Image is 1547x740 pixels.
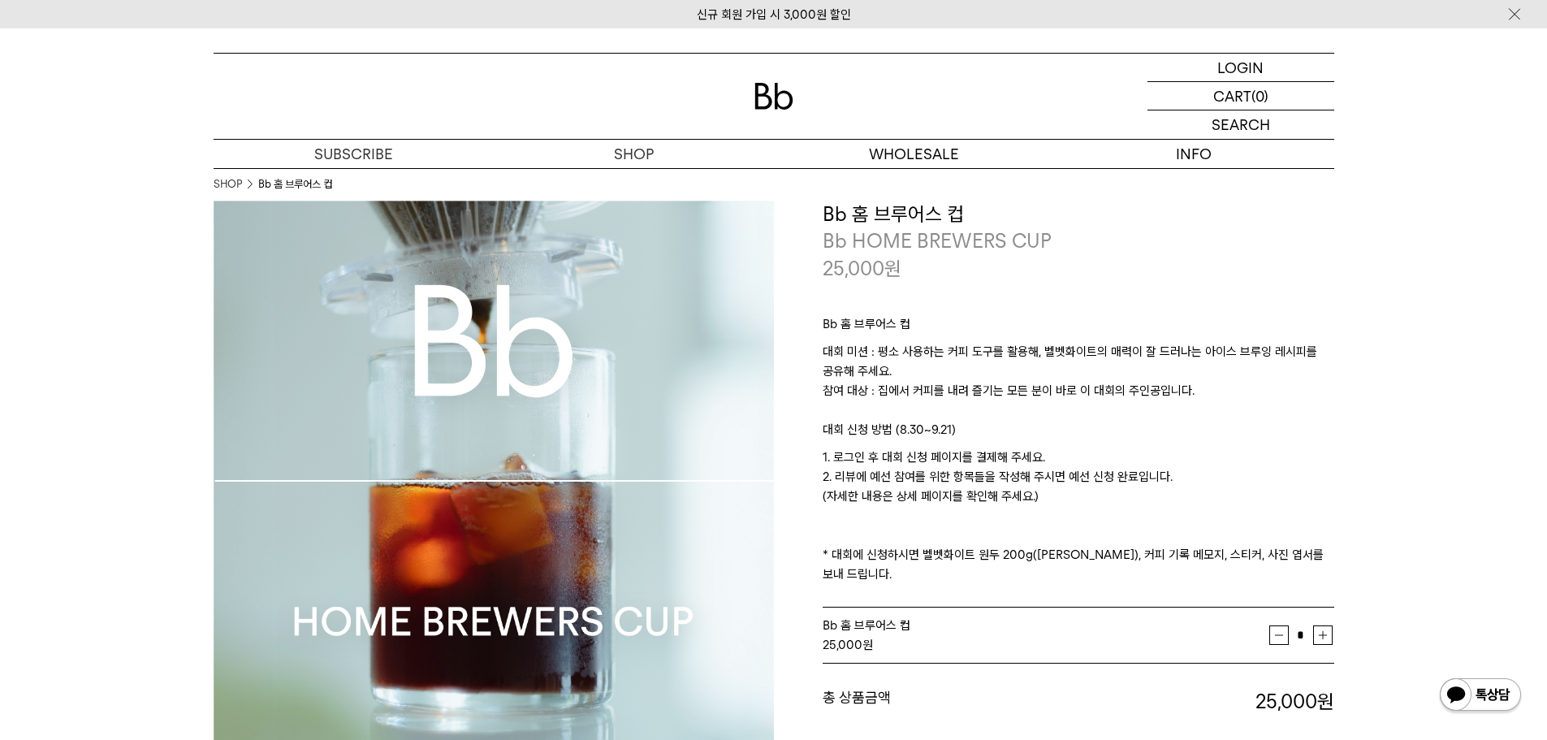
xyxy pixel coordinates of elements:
[697,7,851,22] a: 신규 회원 가입 시 3,000원 할인
[884,257,901,280] span: 원
[258,176,332,193] li: Bb 홈 브루어스 컵
[1213,82,1251,110] p: CART
[214,176,242,193] a: SHOP
[1212,110,1270,139] p: SEARCH
[1147,82,1334,110] a: CART (0)
[1251,82,1268,110] p: (0)
[823,342,1334,420] p: 대회 미션 : 평소 사용하는 커피 도구를 활용해, 벨벳화이트의 매력이 잘 드러나는 아이스 브루잉 레시피를 공유해 주세요. 참여 대상 : 집에서 커피를 내려 즐기는 모든 분이 ...
[823,618,910,633] span: Bb 홈 브루어스 컵
[494,140,774,168] a: SHOP
[1269,625,1289,645] button: 감소
[823,201,1334,228] h3: Bb 홈 브루어스 컵
[754,83,793,110] img: 로고
[1217,54,1264,81] p: LOGIN
[823,314,1334,342] p: Bb 홈 브루어스 컵
[1438,677,1523,716] img: 카카오톡 채널 1:1 채팅 버튼
[1147,54,1334,82] a: LOGIN
[823,448,1334,584] p: 1. 로그인 후 대회 신청 페이지를 결제해 주세요. 2. 리뷰에 예선 참여를 위한 항목들을 작성해 주시면 예선 신청 완료입니다. (자세한 내용은 상세 페이지를 확인해 주세요....
[774,140,1054,168] p: WHOLESALE
[1255,690,1334,713] strong: 25,000
[1317,690,1334,713] b: 원
[1054,140,1334,168] p: INFO
[823,227,1334,255] p: Bb HOME BREWERS CUP
[823,688,1078,716] dt: 총 상품금액
[823,635,1269,655] div: 원
[214,140,494,168] a: SUBSCRIBE
[823,255,901,283] p: 25,000
[823,420,1334,448] p: 대회 신청 방법 (8.30~9.21)
[1313,625,1333,645] button: 증가
[823,638,862,652] strong: 25,000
